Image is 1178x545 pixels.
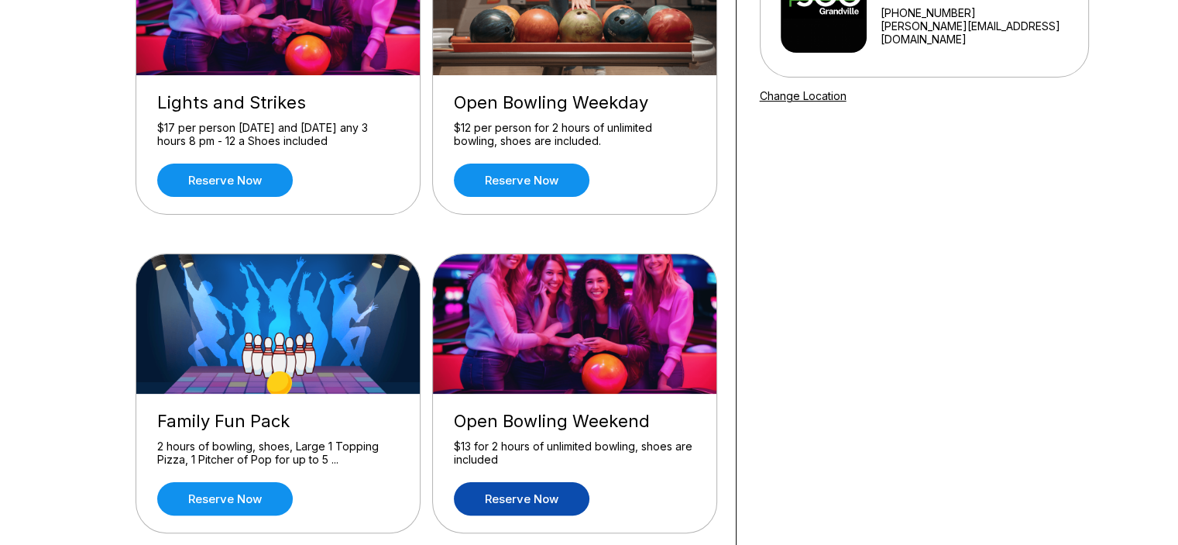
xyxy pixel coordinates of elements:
a: Reserve now [454,164,589,197]
div: Open Bowling Weekday [454,92,695,113]
div: $17 per person [DATE] and [DATE] any 3 hours 8 pm - 12 a Shoes included [157,121,399,148]
img: Family Fun Pack [136,254,421,394]
a: Reserve now [157,164,293,197]
a: [PERSON_NAME][EMAIL_ADDRESS][DOMAIN_NAME] [881,19,1081,46]
a: Reserve now [454,482,589,516]
a: Change Location [760,89,847,102]
div: 2 hours of bowling, shoes, Large 1 Topping Pizza, 1 Pitcher of Pop for up to 5 ... [157,440,399,467]
a: Reserve now [157,482,293,516]
img: Open Bowling Weekend [433,254,718,394]
div: $12 per person for 2 hours of unlimited bowling, shoes are included. [454,121,695,148]
div: Family Fun Pack [157,411,399,432]
div: [PHONE_NUMBER] [881,6,1081,19]
div: Open Bowling Weekend [454,411,695,432]
div: $13 for 2 hours of unlimited bowling, shoes are included [454,440,695,467]
div: Lights and Strikes [157,92,399,113]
